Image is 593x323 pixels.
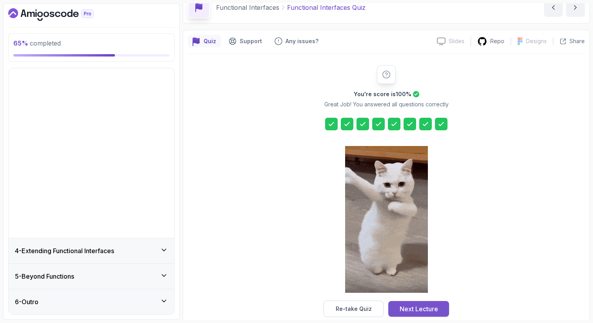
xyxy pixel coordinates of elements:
[8,8,112,21] a: Dashboard
[287,3,366,12] p: Functional Interfaces Quiz
[553,37,585,45] button: Share
[15,297,38,307] h3: 6 - Outro
[345,146,428,293] img: cool-cat
[224,35,267,47] button: Support button
[324,301,384,317] button: Re-take Quiz
[13,39,28,47] span: 65 %
[449,37,464,45] p: Slides
[569,37,585,45] p: Share
[471,36,511,46] a: Repo
[9,264,174,289] button: 5-Beyond Functions
[354,90,411,98] h2: You're score is 100 %
[240,37,262,45] p: Support
[490,37,504,45] p: Repo
[9,238,174,263] button: 4-Extending Functional Interfaces
[13,39,61,47] span: completed
[286,37,318,45] p: Any issues?
[400,304,438,314] div: Next Lecture
[216,3,279,12] p: Functional Interfaces
[9,289,174,314] button: 6-Outro
[15,246,114,255] h3: 4 - Extending Functional Interfaces
[204,37,216,45] p: Quiz
[324,100,449,108] p: Great Job! You answered all questions correctly
[270,35,323,47] button: Feedback button
[188,35,221,47] button: quiz button
[388,301,449,317] button: Next Lecture
[336,305,372,313] div: Re-take Quiz
[526,37,547,45] p: Designs
[15,272,74,281] h3: 5 - Beyond Functions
